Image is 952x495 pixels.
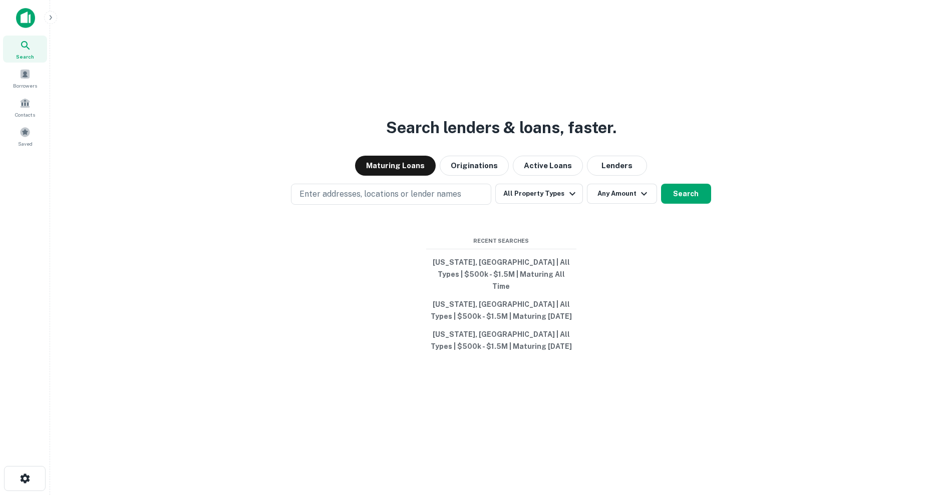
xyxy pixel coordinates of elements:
button: Lenders [587,156,647,176]
button: Originations [440,156,509,176]
h3: Search lenders & loans, faster. [386,116,616,140]
p: Enter addresses, locations or lender names [299,188,461,200]
button: Any Amount [587,184,657,204]
button: [US_STATE], [GEOGRAPHIC_DATA] | All Types | $500k - $1.5M | Maturing [DATE] [426,295,576,325]
span: Saved [18,140,33,148]
button: [US_STATE], [GEOGRAPHIC_DATA] | All Types | $500k - $1.5M | Maturing [DATE] [426,325,576,355]
button: Maturing Loans [355,156,436,176]
a: Saved [3,123,47,150]
button: Search [661,184,711,204]
button: Active Loans [513,156,583,176]
button: All Property Types [495,184,582,204]
span: Contacts [15,111,35,119]
button: Enter addresses, locations or lender names [291,184,491,205]
a: Borrowers [3,65,47,92]
span: Search [16,53,34,61]
a: Search [3,36,47,63]
img: capitalize-icon.png [16,8,35,28]
a: Contacts [3,94,47,121]
span: Recent Searches [426,237,576,245]
span: Borrowers [13,82,37,90]
iframe: Chat Widget [902,415,952,463]
button: [US_STATE], [GEOGRAPHIC_DATA] | All Types | $500k - $1.5M | Maturing All Time [426,253,576,295]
